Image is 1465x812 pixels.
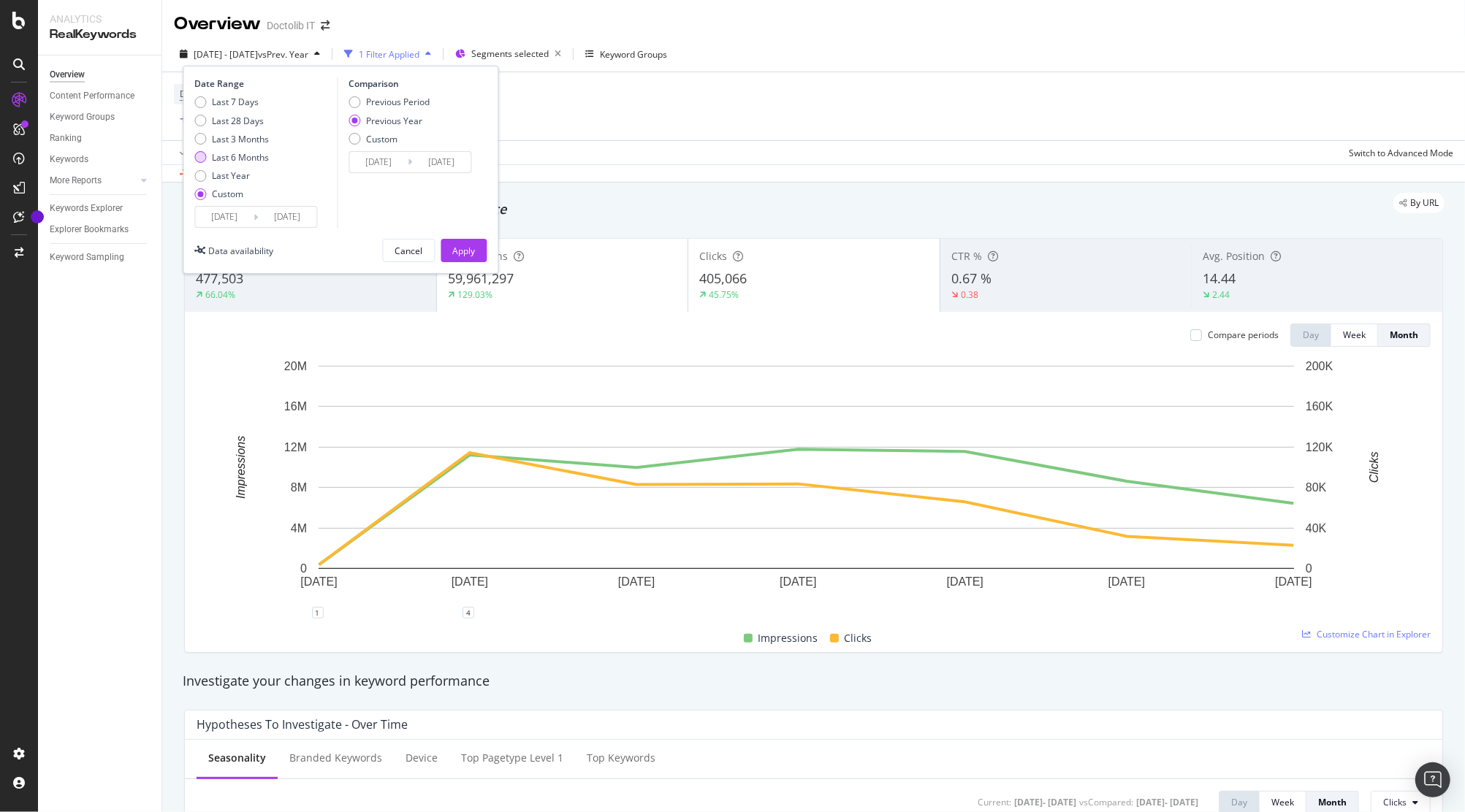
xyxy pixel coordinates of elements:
[31,210,44,223] div: Tooltip anchor
[194,115,269,127] div: Last 28 Days
[183,672,1445,691] div: Investigate your changes in keyword performance
[212,169,250,182] div: Last Year
[1302,628,1431,640] a: Customize Chart in Explorer
[1303,329,1319,341] div: Day
[382,239,435,262] button: Cancel
[196,269,243,287] span: 477,503
[50,250,151,265] a: Keyword Sampling
[50,12,150,26] div: Analytics
[780,576,816,589] text: [DATE]
[457,288,492,301] div: 129.03%
[1306,400,1333,413] text: 160K
[349,152,408,172] input: Start Date
[463,607,474,618] div: 4
[284,360,307,372] text: 20M
[174,141,216,164] button: Apply
[300,576,337,589] text: [DATE]
[449,42,567,66] button: Segments selected
[194,169,269,182] div: Last Year
[194,96,269,108] div: Last 7 Days
[50,88,151,104] a: Content Performance
[174,42,326,66] button: [DATE] - [DATE]vsPrev. Year
[1378,323,1431,347] button: Month
[349,77,476,90] div: Comparison
[359,48,419,61] div: 1 Filter Applied
[258,207,316,227] input: End Date
[1383,796,1407,808] span: Clicks
[284,400,307,413] text: 16M
[406,751,438,765] div: Device
[1203,269,1236,287] span: 14.44
[312,607,324,618] div: 1
[291,522,307,535] text: 4M
[321,20,330,31] div: arrow-right-arrow-left
[1231,796,1247,808] div: Day
[699,269,747,287] span: 405,066
[452,245,475,257] div: Apply
[1208,329,1279,341] div: Compare periods
[349,96,430,108] div: Previous Period
[50,173,102,188] div: More Reports
[845,629,872,647] span: Clicks
[289,751,382,765] div: Branded Keywords
[1290,323,1331,347] button: Day
[50,201,151,216] a: Keywords Explorer
[50,26,150,43] div: RealKeywords
[1317,628,1431,640] span: Customize Chart in Explorer
[1306,441,1333,453] text: 120K
[1271,796,1294,808] div: Week
[366,96,430,108] div: Previous Period
[1306,481,1327,494] text: 80K
[1390,329,1418,341] div: Month
[1306,360,1333,372] text: 200K
[195,207,254,227] input: Start Date
[366,115,422,127] div: Previous Year
[1410,199,1439,207] span: By URL
[1212,288,1230,301] div: 2.44
[50,222,129,237] div: Explorer Bookmarks
[709,288,739,301] div: 45.75%
[1108,576,1145,589] text: [DATE]
[235,436,247,499] text: Impressions
[197,717,408,732] div: Hypotheses to Investigate - Over Time
[50,67,151,83] a: Overview
[600,48,667,61] div: Keyword Groups
[448,249,508,263] span: Impressions
[194,188,269,200] div: Custom
[395,245,422,257] div: Cancel
[951,269,992,287] span: 0.67 %
[208,751,266,765] div: Seasonality
[1203,249,1265,263] span: Avg. Position
[452,576,488,589] text: [DATE]
[194,151,269,164] div: Last 6 Months
[1275,576,1312,589] text: [DATE]
[1343,329,1366,341] div: Week
[978,796,1011,808] div: Current:
[1079,796,1133,808] div: vs Compared :
[961,288,978,301] div: 0.38
[50,131,82,146] div: Ranking
[50,131,151,146] a: Ranking
[194,133,269,145] div: Last 3 Months
[212,133,269,145] div: Last 3 Months
[349,133,430,145] div: Custom
[947,576,983,589] text: [DATE]
[758,629,818,647] span: Impressions
[1136,796,1198,808] div: [DATE] - [DATE]
[205,288,235,301] div: 66.04%
[197,359,1416,613] svg: A chart.
[1318,796,1347,808] div: Month
[300,562,307,575] text: 0
[579,42,673,66] button: Keyword Groups
[50,152,88,167] div: Keywords
[291,481,307,494] text: 8M
[448,269,514,287] span: 59,961,297
[50,110,115,125] div: Keyword Groups
[50,201,123,216] div: Keywords Explorer
[366,133,397,145] div: Custom
[699,249,727,263] span: Clicks
[618,576,655,589] text: [DATE]
[1331,323,1378,347] button: Week
[587,751,655,765] div: Top Keywords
